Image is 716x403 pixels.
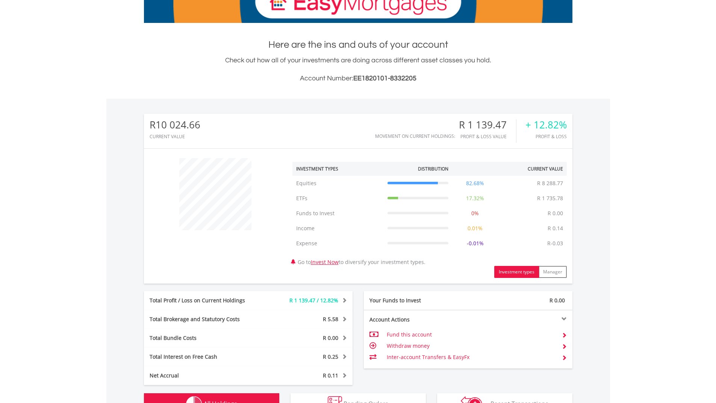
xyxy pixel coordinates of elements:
[353,75,416,82] span: EE1820101-8332205
[452,236,498,251] td: -0.01%
[533,191,567,206] td: R 1 735.78
[549,297,565,304] span: R 0.00
[144,372,266,379] div: Net Accrual
[144,73,572,84] h3: Account Number:
[364,297,468,304] div: Your Funds to Invest
[289,297,338,304] span: R 1 139.47 / 12.82%
[375,134,455,139] div: Movement on Current Holdings:
[543,236,567,251] td: R-0.03
[544,221,567,236] td: R 0.14
[387,352,556,363] td: Inter-account Transfers & EasyFx
[459,134,516,139] div: Profit & Loss Value
[292,176,384,191] td: Equities
[292,206,384,221] td: Funds to Invest
[323,372,338,379] span: R 0.11
[452,191,498,206] td: 17.32%
[144,315,266,323] div: Total Brokerage and Statutory Costs
[150,134,200,139] div: CURRENT VALUE
[144,38,572,51] h1: Here are the ins and outs of your account
[525,134,567,139] div: Profit & Loss
[459,119,516,130] div: R 1 139.47
[494,266,539,278] button: Investment types
[539,266,567,278] button: Manager
[144,297,266,304] div: Total Profit / Loss on Current Holdings
[323,315,338,323] span: R 5.58
[144,334,266,342] div: Total Bundle Costs
[364,316,468,323] div: Account Actions
[292,191,384,206] td: ETFs
[292,236,384,251] td: Expense
[287,154,572,278] div: Go to to diversify your investment types.
[498,162,567,176] th: Current Value
[525,119,567,130] div: + 12.82%
[544,206,567,221] td: R 0.00
[418,166,448,172] div: Distribution
[387,329,556,340] td: Fund this account
[144,353,266,361] div: Total Interest on Free Cash
[452,221,498,236] td: 0.01%
[292,221,384,236] td: Income
[323,353,338,360] span: R 0.25
[323,334,338,341] span: R 0.00
[150,119,200,130] div: R10 024.66
[144,55,572,84] div: Check out how all of your investments are doing across different asset classes you hold.
[387,340,556,352] td: Withdraw money
[292,162,384,176] th: Investment Types
[452,176,498,191] td: 82.68%
[311,258,339,266] a: Invest Now
[533,176,567,191] td: R 8 288.77
[452,206,498,221] td: 0%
